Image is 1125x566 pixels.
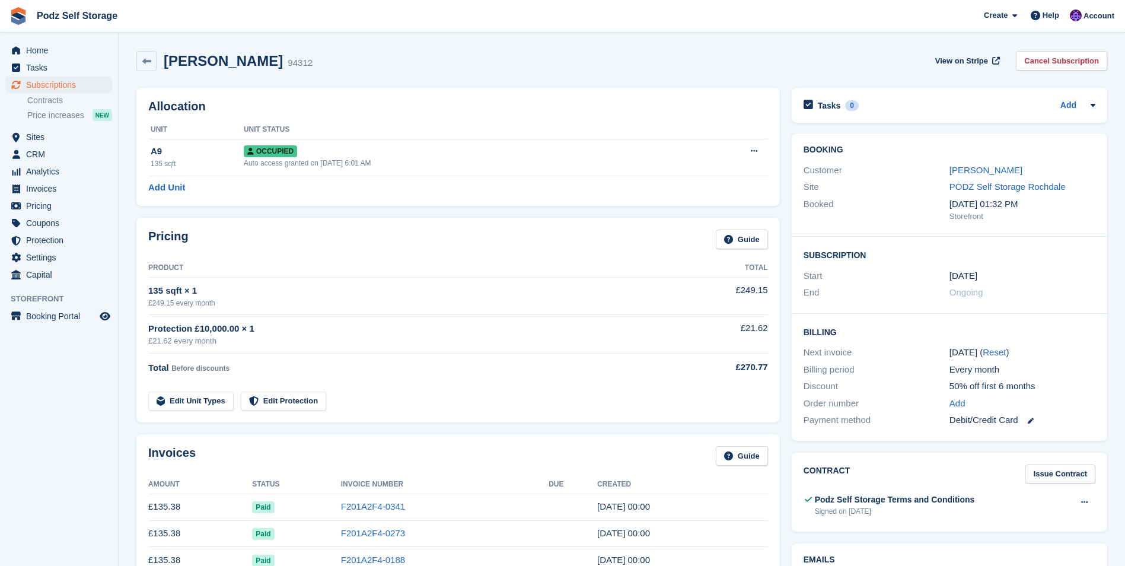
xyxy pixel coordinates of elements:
div: 135 sqft × 1 [148,284,673,298]
div: Site [804,180,949,194]
h2: Emails [804,555,1095,565]
div: Payment method [804,414,949,427]
a: menu [6,77,112,93]
span: Protection [26,232,97,249]
div: [DATE] ( ) [949,346,1095,360]
span: Booking Portal [26,308,97,325]
a: View on Stripe [930,51,1002,71]
span: CRM [26,146,97,163]
span: Price increases [27,110,84,121]
div: Customer [804,164,949,177]
a: menu [6,59,112,76]
a: Price increases NEW [27,109,112,122]
div: 0 [845,100,859,111]
div: Protection £10,000.00 × 1 [148,322,673,336]
div: 135 sqft [151,158,244,169]
div: £249.15 every month [148,298,673,309]
a: Podz Self Storage [32,6,122,26]
a: menu [6,180,112,197]
span: Account [1083,10,1114,22]
span: Create [984,9,1008,21]
td: £135.38 [148,494,252,520]
span: Help [1043,9,1059,21]
time: 2025-09-08 23:00:19 UTC [597,501,650,511]
span: Occupied [244,145,297,157]
div: NEW [93,109,112,121]
a: F201A2F4-0188 [341,555,405,565]
h2: Tasks [818,100,841,111]
img: stora-icon-8386f47178a22dfd0bd8f6a31ec36ba5ce8667c1dd55bd0f319d3a0aa187defe.svg [9,7,27,25]
div: 50% off first 6 months [949,380,1095,393]
div: Every month [949,363,1095,377]
span: Pricing [26,198,97,214]
th: Status [252,475,340,494]
a: Add Unit [148,181,185,195]
h2: Billing [804,326,1095,338]
td: £135.38 [148,520,252,547]
div: Booked [804,198,949,222]
time: 2025-07-08 23:00:00 UTC [949,269,977,283]
a: Reset [983,347,1006,357]
a: F201A2F4-0341 [341,501,405,511]
div: 94312 [288,56,313,70]
span: View on Stripe [935,55,988,67]
h2: Allocation [148,100,768,113]
span: Paid [252,501,274,513]
div: Signed on [DATE] [815,506,975,517]
a: [PERSON_NAME] [949,165,1022,175]
div: £21.62 every month [148,335,673,347]
span: Paid [252,528,274,540]
a: Edit Unit Types [148,392,234,411]
th: Product [148,259,673,278]
div: Order number [804,397,949,411]
h2: Pricing [148,230,189,249]
div: Storefront [949,211,1095,222]
a: Edit Protection [241,392,326,411]
h2: Contract [804,465,850,484]
a: F201A2F4-0273 [341,528,405,538]
a: Preview store [98,309,112,323]
span: Home [26,42,97,59]
div: Billing period [804,363,949,377]
span: Total [148,363,169,373]
h2: Booking [804,145,1095,155]
th: Due [549,475,597,494]
span: Capital [26,266,97,283]
th: Unit [148,120,244,139]
time: 2025-08-08 23:00:54 UTC [597,528,650,538]
a: Guide [716,446,768,466]
div: Podz Self Storage Terms and Conditions [815,494,975,506]
a: menu [6,129,112,145]
a: menu [6,232,112,249]
a: menu [6,249,112,266]
a: menu [6,266,112,283]
a: Issue Contract [1025,465,1095,484]
div: Auto access granted on [DATE] 6:01 AM [244,158,682,168]
td: £21.62 [673,315,768,354]
div: Debit/Credit Card [949,414,1095,427]
h2: [PERSON_NAME] [164,53,283,69]
span: Subscriptions [26,77,97,93]
span: Tasks [26,59,97,76]
a: menu [6,163,112,180]
h2: Invoices [148,446,196,466]
div: Next invoice [804,346,949,360]
div: Discount [804,380,949,393]
a: Cancel Subscription [1016,51,1107,71]
a: menu [6,42,112,59]
th: Invoice Number [341,475,549,494]
a: menu [6,198,112,214]
span: Invoices [26,180,97,197]
div: Start [804,269,949,283]
div: [DATE] 01:32 PM [949,198,1095,211]
a: Guide [716,230,768,249]
a: Add [1060,99,1076,113]
span: Sites [26,129,97,145]
h2: Subscription [804,249,1095,260]
a: menu [6,146,112,163]
span: Coupons [26,215,97,231]
div: £270.77 [673,361,768,374]
a: menu [6,215,112,231]
span: Settings [26,249,97,266]
th: Total [673,259,768,278]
